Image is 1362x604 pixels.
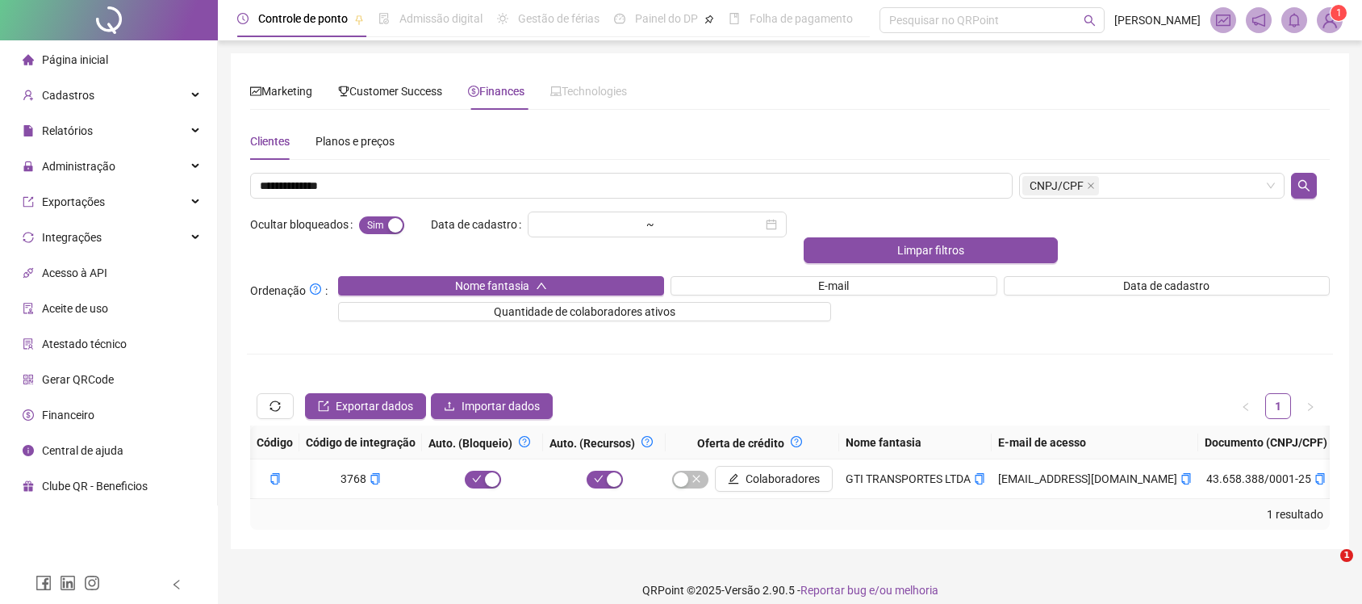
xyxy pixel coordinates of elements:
[42,302,108,315] span: Aceite de uso
[42,373,114,386] span: Gerar QRCode
[1216,13,1230,27] span: fund
[974,473,985,484] span: copy
[23,125,34,136] span: file
[378,13,390,24] span: file-done
[23,480,34,492] span: gift
[306,279,325,299] button: Ordenação:
[23,232,34,243] span: sync
[725,584,760,597] span: Versão
[1198,426,1334,459] th: Documento (CNPJ/CPF)
[257,505,1323,523] div: 1 resultado
[250,86,261,97] span: fund
[318,401,329,412] span: export
[1318,8,1342,32] img: 88646
[338,302,831,321] button: Quantidade de colaboradores ativos
[23,303,34,314] span: audit
[750,12,853,25] span: Folha de pagamento
[1233,393,1259,419] button: left
[336,397,413,415] span: Exportar dados
[60,575,76,591] span: linkedin
[1180,473,1192,484] span: copy
[468,85,524,98] span: Finances
[494,303,675,321] span: Quantidade de colaboradores ativos
[1297,393,1323,419] li: Próxima página
[1265,393,1291,419] li: 1
[338,85,442,98] span: Customer Success
[536,280,547,292] span: up
[431,393,553,419] button: Importar dados
[1251,13,1266,27] span: notification
[512,432,537,451] button: question-circle
[1331,5,1347,21] sup: Atualize o seu contato no menu Meus Dados
[23,90,34,101] span: user-add
[42,231,102,244] span: Integrações
[791,436,802,447] span: question-circle
[315,132,395,150] div: Planos e preços
[23,267,34,279] span: api
[1084,15,1096,27] span: search
[1314,473,1326,484] span: copy
[42,444,123,457] span: Central de ajuda
[431,212,528,237] label: Data de cadastro
[338,86,349,97] span: trophy
[250,426,299,459] th: Código
[497,13,508,24] span: sun
[1180,470,1192,488] button: copiar
[1114,11,1201,29] span: [PERSON_NAME]
[804,237,1059,263] button: Limpar filtros
[23,338,34,350] span: solution
[338,276,664,296] button: Nome fantasiaup
[42,338,127,350] span: Atestado técnico
[370,470,381,488] button: copiar
[1022,176,1099,195] span: CNPJ/CPF
[549,432,659,452] div: Auto. (Recursos)
[1241,402,1251,412] span: left
[250,212,359,237] label: Ocultar bloqueados
[519,436,530,447] span: question-circle
[257,393,294,419] button: sync
[1306,402,1315,412] span: right
[444,401,455,412] span: upload
[42,124,93,137] span: Relatórios
[23,445,34,456] span: info-circle
[1004,276,1330,296] button: Data de cadastro
[1340,549,1353,562] span: 1
[1123,277,1210,295] span: Data de cadastro
[715,466,833,492] button: Colaboradores
[42,266,107,279] span: Acesso à API
[1336,7,1342,19] span: 1
[974,470,985,488] button: copiar
[455,277,529,295] span: Nome fantasia
[250,132,290,150] div: Clientes
[340,472,381,485] span: 3768
[462,397,540,415] span: Importar dados
[399,12,483,25] span: Admissão digital
[897,241,964,259] span: Limpar filtros
[310,283,321,295] span: question-circle
[640,219,661,230] div: ~
[23,374,34,385] span: qrcode
[1297,179,1310,192] span: search
[672,432,833,452] div: Oferta de crédito
[269,470,281,488] button: copiar
[818,277,849,295] span: E-mail
[428,432,537,452] div: Auto. (Bloqueio)
[1287,13,1301,27] span: bell
[784,432,808,451] button: question-circle
[23,196,34,208] span: export
[269,401,281,412] span: sync
[250,85,312,98] span: Marketing
[1087,182,1095,190] span: close
[729,13,740,24] span: book
[250,279,328,300] span: Ordenação :
[84,575,100,591] span: instagram
[846,472,971,485] span: GTI TRANSPORTES LTDA
[1206,472,1326,485] span: 43.658.388/0001-25
[171,579,182,590] span: left
[1030,177,1084,195] span: CNPJ/CPF
[23,54,34,65] span: home
[671,276,996,296] button: E-mail
[299,426,422,459] th: Código de integração
[42,195,105,208] span: Exportações
[998,472,1177,485] span: [EMAIL_ADDRESS][DOMAIN_NAME]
